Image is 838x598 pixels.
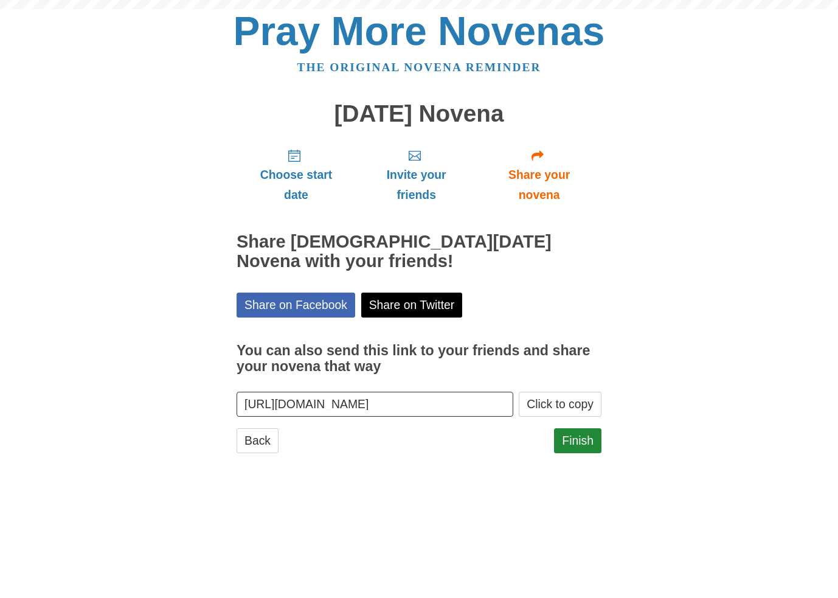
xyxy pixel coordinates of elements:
[237,343,601,374] h3: You can also send this link to your friends and share your novena that way
[356,139,477,211] a: Invite your friends
[297,61,541,74] a: The original novena reminder
[489,165,589,205] span: Share your novena
[237,293,355,318] a: Share on Facebook
[361,293,463,318] a: Share on Twitter
[237,139,356,211] a: Choose start date
[368,165,465,205] span: Invite your friends
[237,101,601,127] h1: [DATE] Novena
[554,428,601,453] a: Finish
[234,9,605,54] a: Pray More Novenas
[477,139,601,211] a: Share your novena
[237,232,601,271] h2: Share [DEMOGRAPHIC_DATA][DATE] Novena with your friends!
[249,165,344,205] span: Choose start date
[519,392,601,417] button: Click to copy
[237,428,279,453] a: Back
